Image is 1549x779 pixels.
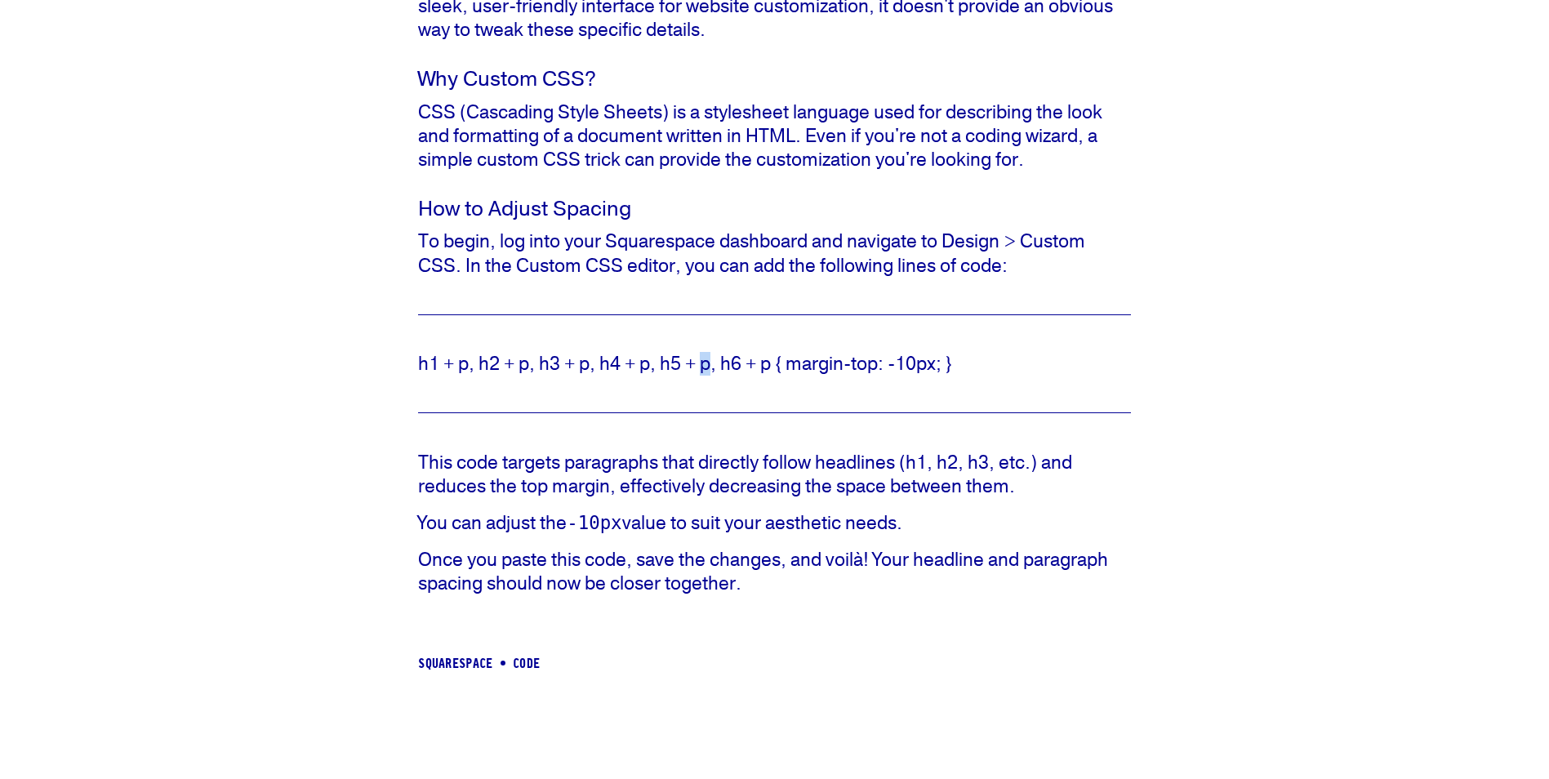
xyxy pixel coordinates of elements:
[418,352,1131,376] div: h1 + p, h2 + p, h3 + p, h4 + p, h5 + p, h6 + p { margin-top: -10px; }
[567,512,621,533] code: -10px
[418,229,1131,277] p: To begin, log into your Squarespace dashboard and navigate to Design > Custom CSS. In the Custom ...
[418,198,1131,220] h3: How to Adjust Spacing
[418,100,1131,171] p: CSS (Cascading Style Sheets) is a stylesheet language used for describing the look and formatting...
[418,68,1131,90] h3: Why Custom CSS?
[418,548,1131,595] p: Once you paste this code, save the changes, and voilà! Your headline and paragraph spacing should...
[513,656,540,670] a: code
[418,511,1131,535] p: You can adjust the value to suit your aesthetic needs.
[418,451,1131,498] p: This code targets paragraphs that directly follow headlines (h1, h2, h3, etc.) and reduces the to...
[418,656,493,670] a: squarespace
